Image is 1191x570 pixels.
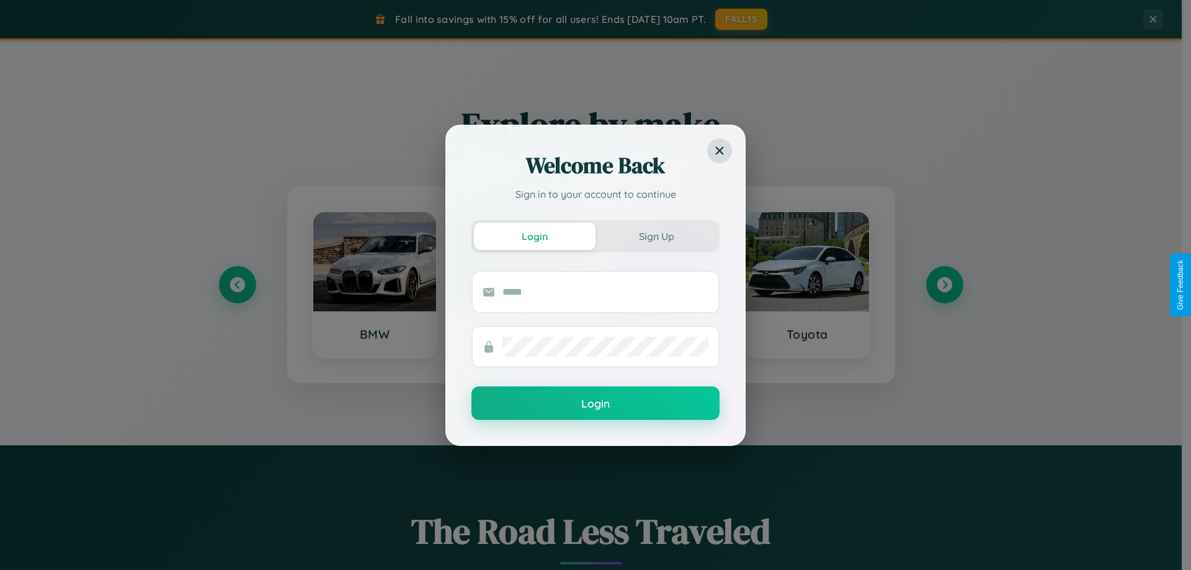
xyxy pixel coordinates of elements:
button: Login [471,386,720,420]
p: Sign in to your account to continue [471,187,720,202]
div: Give Feedback [1176,260,1185,310]
button: Login [474,223,595,250]
button: Sign Up [595,223,717,250]
h2: Welcome Back [471,151,720,180]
